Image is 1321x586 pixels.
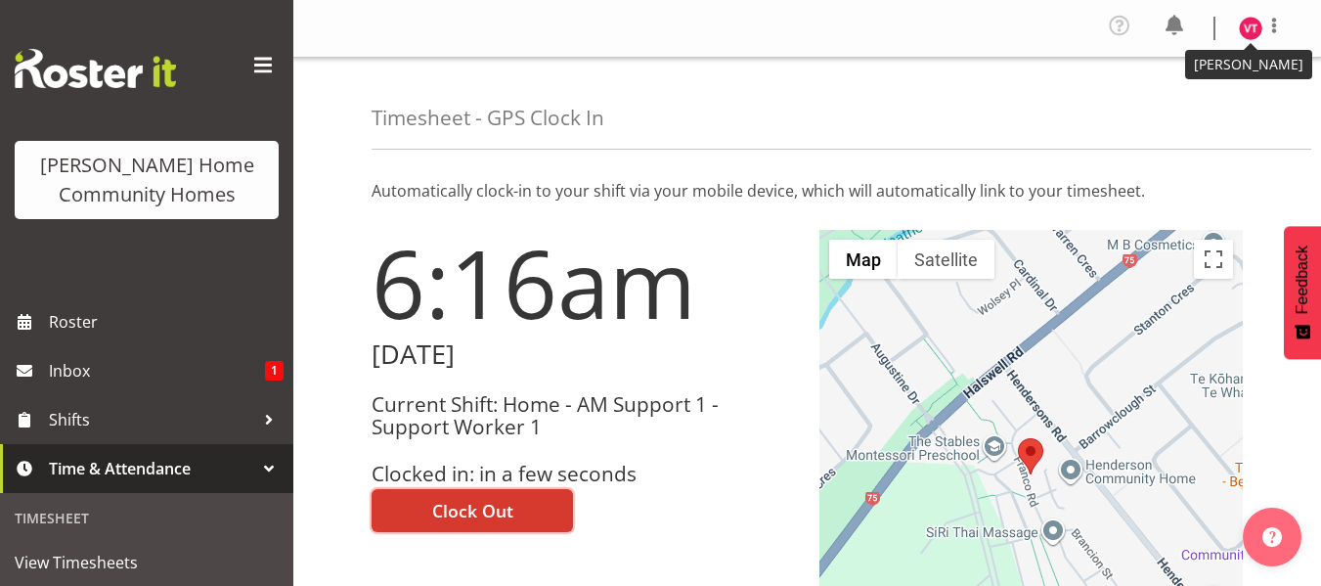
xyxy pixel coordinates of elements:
span: Time & Attendance [49,454,254,483]
div: Timesheet [5,498,288,538]
button: Feedback - Show survey [1284,226,1321,359]
span: Roster [49,307,284,337]
span: 1 [265,361,284,381]
h4: Timesheet - GPS Clock In [372,107,604,129]
h3: Clocked in: in a few seconds [372,463,796,485]
span: Clock Out [432,498,513,523]
button: Toggle fullscreen view [1194,240,1233,279]
img: Rosterit website logo [15,49,176,88]
span: View Timesheets [15,548,279,577]
div: [PERSON_NAME] Home Community Homes [34,151,259,209]
button: Show satellite imagery [898,240,994,279]
span: Inbox [49,356,265,385]
h1: 6:16am [372,230,796,336]
button: Clock Out [372,489,573,532]
span: Feedback [1294,246,1311,314]
button: Show street map [829,240,898,279]
img: help-xxl-2.png [1262,527,1282,547]
img: vanessa-thornley8527.jpg [1239,17,1262,40]
span: Shifts [49,405,254,434]
h2: [DATE] [372,339,796,370]
h3: Current Shift: Home - AM Support 1 - Support Worker 1 [372,393,796,439]
p: Automatically clock-in to your shift via your mobile device, which will automatically link to you... [372,179,1243,203]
